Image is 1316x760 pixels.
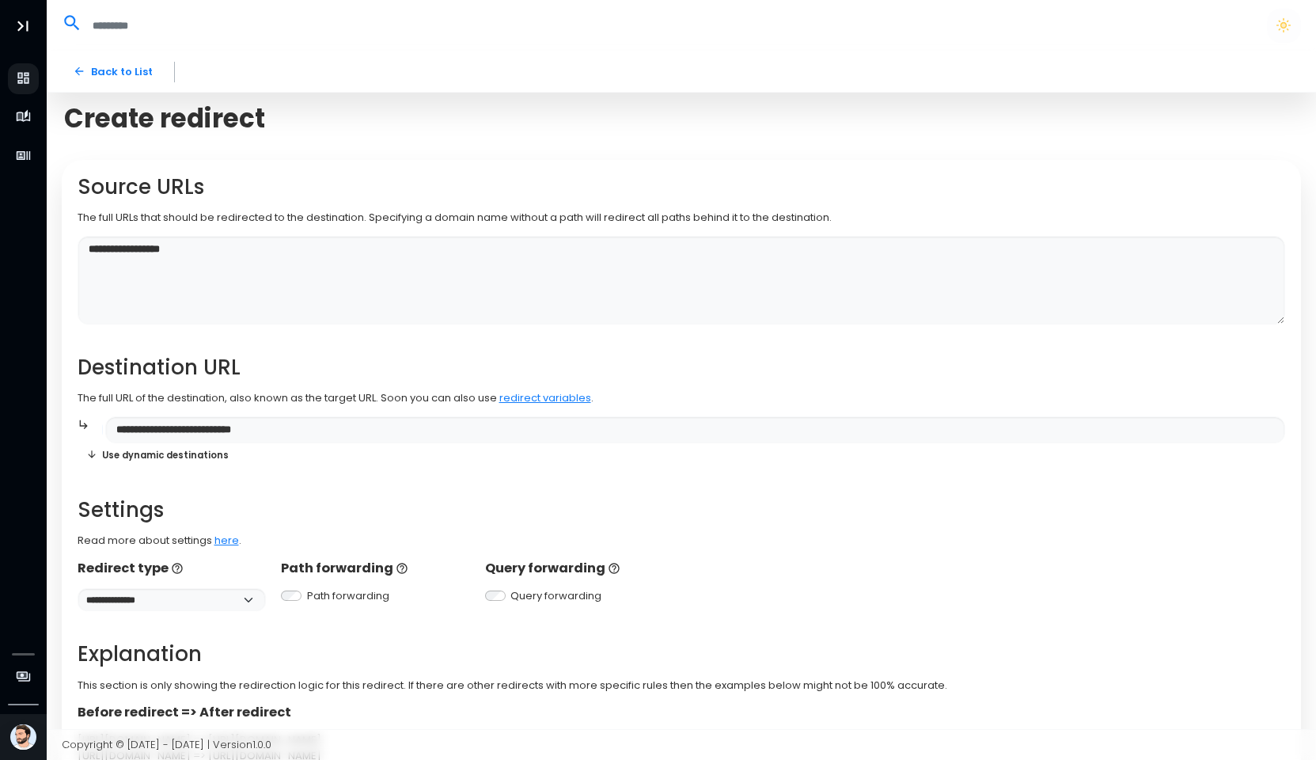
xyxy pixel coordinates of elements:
img: Avatar [10,724,36,750]
h2: Destination URL [78,355,1286,380]
p: Query forwarding [485,559,673,578]
a: here [214,533,239,548]
span: Create redirect [64,103,265,134]
button: Use dynamic destinations [78,443,238,466]
label: Query forwarding [510,588,601,604]
h2: Explanation [78,642,1286,667]
p: Redirect type [78,559,266,578]
label: Path forwarding [307,588,389,604]
p: This section is only showing the redirection logic for this redirect. If there are other redirect... [78,678,1286,693]
h2: Settings [78,498,1286,522]
span: Copyright © [DATE] - [DATE] | Version 1.0.0 [62,737,271,752]
p: Read more about settings . [78,533,1286,549]
button: Toggle Aside [8,11,38,41]
p: The full URL of the destination, also known as the target URL. Soon you can also use . [78,390,1286,406]
p: The full URLs that should be redirected to the destination. Specifying a domain name without a pa... [78,210,1286,226]
p: Before redirect => After redirect [78,703,1286,722]
p: Path forwarding [281,559,469,578]
a: Back to List [62,58,164,85]
a: redirect variables [499,390,591,405]
h2: Source URLs [78,175,1286,199]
